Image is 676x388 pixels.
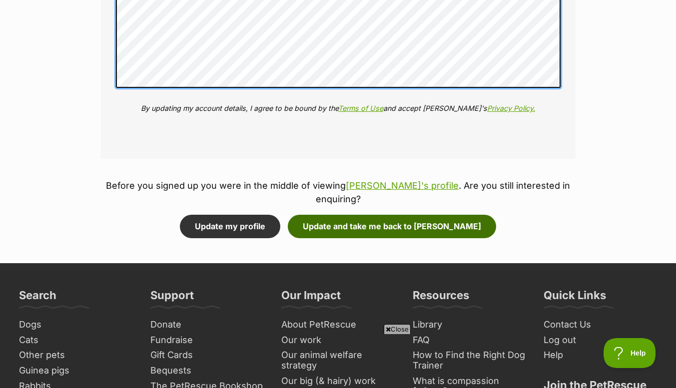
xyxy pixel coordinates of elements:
a: Bequests [146,363,268,379]
a: Fundraise [146,333,268,348]
a: Guinea pigs [15,363,136,379]
a: Cats [15,333,136,348]
a: Donate [146,317,268,333]
a: Privacy Policy. [487,104,535,112]
h3: Search [19,288,56,308]
a: About PetRescue [277,317,399,333]
a: Our work [277,333,399,348]
a: Log out [540,333,661,348]
iframe: Help Scout Beacon - Open [604,338,656,368]
a: Contact Us [540,317,661,333]
a: Library [409,317,530,333]
button: Update and take me back to [PERSON_NAME] [288,215,496,238]
h3: Quick Links [544,288,606,308]
a: Help [540,348,661,363]
a: Gift Cards [146,348,268,363]
button: Update my profile [180,215,280,238]
p: Before you signed up you were in the middle of viewing . Are you still interested in enquiring? [101,179,576,206]
h3: Our Impact [281,288,341,308]
a: [PERSON_NAME]'s profile [346,180,459,191]
a: Other pets [15,348,136,363]
a: FAQ [409,333,530,348]
span: Close [384,324,411,334]
iframe: Advertisement [156,338,520,383]
a: Terms of Use [338,104,383,112]
h3: Support [150,288,194,308]
a: Dogs [15,317,136,333]
p: By updating my account details, I agree to be bound by the and accept [PERSON_NAME]'s [116,103,561,113]
h3: Resources [413,288,469,308]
